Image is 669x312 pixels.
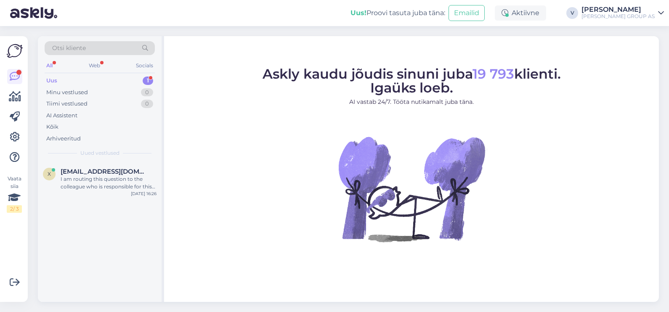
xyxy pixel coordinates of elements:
[143,77,153,85] div: 1
[7,43,23,59] img: Askly Logo
[61,168,148,175] span: xxicentury@live.com
[7,175,22,213] div: Vaata siia
[141,100,153,108] div: 0
[566,7,578,19] div: V
[350,8,445,18] div: Proovi tasuta juba täna:
[80,149,119,157] span: Uued vestlused
[46,77,57,85] div: Uus
[46,111,77,120] div: AI Assistent
[46,123,58,131] div: Kõik
[449,5,485,21] button: Emailid
[581,6,655,13] div: [PERSON_NAME]
[45,60,54,71] div: All
[61,175,157,190] div: I am routing this question to the colleague who is responsible for this topic. The reply might ta...
[7,205,22,213] div: 2 / 3
[131,190,157,197] div: [DATE] 16:26
[473,66,514,82] span: 19 793
[46,100,88,108] div: Tiimi vestlused
[263,98,561,106] p: AI vastab 24/7. Tööta nutikamalt juba täna.
[495,5,546,21] div: Aktiivne
[87,60,102,71] div: Web
[350,9,366,17] b: Uus!
[263,66,561,96] span: Askly kaudu jõudis sinuni juba klienti. Igaüks loeb.
[141,88,153,97] div: 0
[581,13,655,20] div: [PERSON_NAME] GROUP AS
[46,88,88,97] div: Minu vestlused
[134,60,155,71] div: Socials
[52,44,86,53] span: Otsi kliente
[48,171,51,177] span: x
[336,113,487,264] img: No Chat active
[581,6,664,20] a: [PERSON_NAME][PERSON_NAME] GROUP AS
[46,135,81,143] div: Arhiveeritud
